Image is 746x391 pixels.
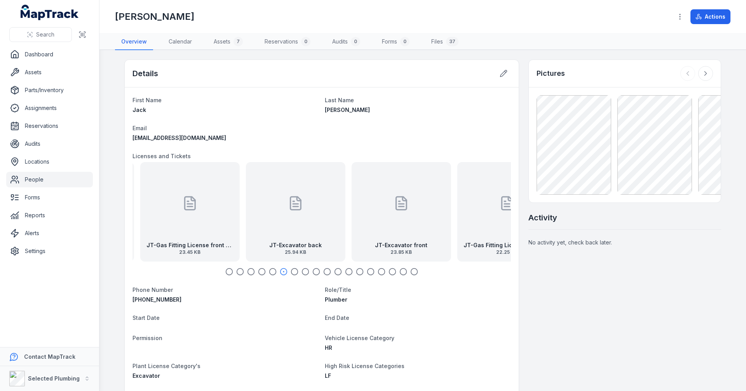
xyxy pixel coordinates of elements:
[6,190,93,205] a: Forms
[325,335,394,341] span: Vehicle License Category
[132,314,160,321] span: Start Date
[6,47,93,62] a: Dashboard
[132,97,162,103] span: First Name
[464,249,551,255] span: 22.25 KB
[464,241,551,249] strong: JT-Gas Fitting License back exp [DATE]
[528,239,612,246] span: No activity yet, check back later.
[325,286,351,293] span: Role/Title
[132,335,162,341] span: Permission
[6,136,93,152] a: Audits
[301,37,310,46] div: 0
[351,37,360,46] div: 0
[132,372,160,379] span: Excavator
[325,363,404,369] span: High Risk License Categories
[6,172,93,187] a: People
[325,344,332,351] span: HR
[132,296,181,303] span: [PHONE_NUMBER]
[146,249,234,255] span: 23.45 KB
[325,372,331,379] span: LF
[132,106,146,113] span: Jack
[400,37,410,46] div: 0
[6,243,93,259] a: Settings
[6,118,93,134] a: Reservations
[375,249,427,255] span: 23.85 KB
[446,37,458,46] div: 37
[690,9,730,24] button: Actions
[325,296,347,303] span: Plumber
[6,225,93,241] a: Alerts
[6,65,93,80] a: Assets
[132,134,226,141] span: [EMAIL_ADDRESS][DOMAIN_NAME]
[115,10,194,23] h1: [PERSON_NAME]
[325,314,349,321] span: End Date
[325,106,370,113] span: [PERSON_NAME]
[6,154,93,169] a: Locations
[269,249,322,255] span: 25.94 KB
[6,100,93,116] a: Assignments
[115,34,153,50] a: Overview
[326,34,366,50] a: Audits0
[258,34,317,50] a: Reservations0
[425,34,465,50] a: Files37
[6,82,93,98] a: Parts/Inventory
[132,68,158,79] h2: Details
[21,5,79,20] a: MapTrack
[6,208,93,223] a: Reports
[234,37,243,46] div: 7
[537,68,565,79] h3: Pictures
[36,31,54,38] span: Search
[325,97,354,103] span: Last Name
[207,34,249,50] a: Assets7
[28,375,80,382] strong: Selected Plumbing
[162,34,198,50] a: Calendar
[9,27,72,42] button: Search
[376,34,416,50] a: Forms0
[24,353,75,360] strong: Contact MapTrack
[528,212,557,223] h2: Activity
[146,241,234,249] strong: JT-Gas Fitting License front exp [DATE]
[132,286,173,293] span: Phone Number
[132,153,191,159] span: Licenses and Tickets
[132,125,147,131] span: Email
[269,241,322,249] strong: JT-Excavator back
[375,241,427,249] strong: JT-Excavator front
[132,363,200,369] span: Plant License Category's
